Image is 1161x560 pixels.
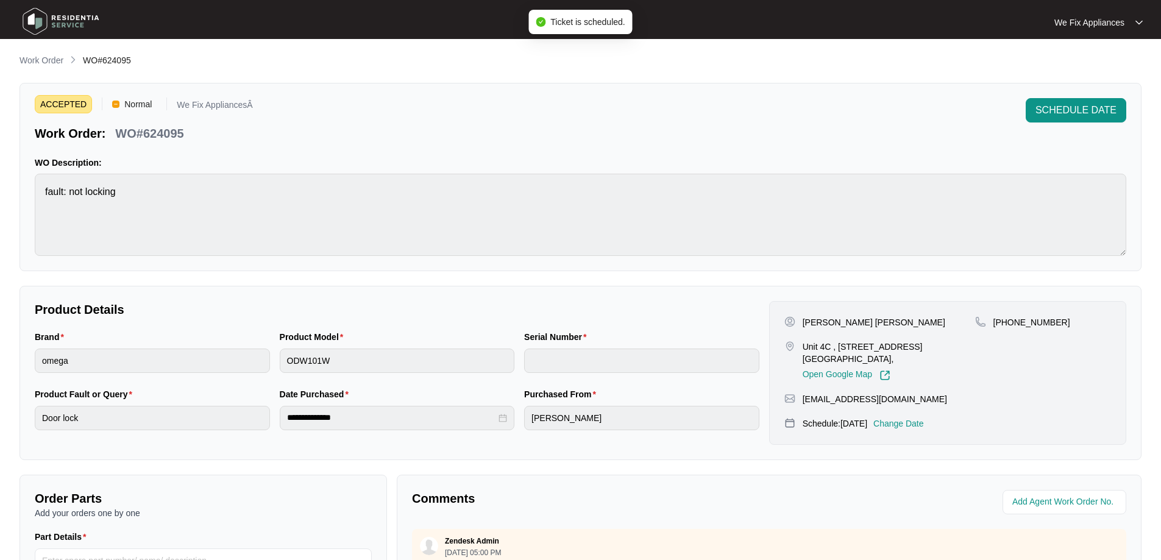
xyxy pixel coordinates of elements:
p: Unit 4C , [STREET_ADDRESS][GEOGRAPHIC_DATA], [803,341,975,365]
label: Product Fault or Query [35,388,137,400]
p: Schedule: [DATE] [803,417,867,430]
img: map-pin [784,417,795,428]
span: Normal [119,95,157,113]
img: user.svg [420,537,438,555]
label: Product Model [280,331,349,343]
p: Order Parts [35,490,372,507]
img: residentia service logo [18,3,104,40]
input: Brand [35,349,270,373]
label: Date Purchased [280,388,353,400]
button: SCHEDULE DATE [1026,98,1126,122]
img: map-pin [784,393,795,404]
p: [DATE] 05:00 PM [445,549,501,556]
input: Date Purchased [287,411,497,424]
p: We Fix Appliances [1054,16,1124,29]
img: user-pin [784,316,795,327]
img: Link-External [879,370,890,381]
p: Change Date [873,417,924,430]
span: ACCEPTED [35,95,92,113]
p: Comments [412,490,761,507]
label: Brand [35,331,69,343]
a: Open Google Map [803,370,890,381]
input: Product Model [280,349,515,373]
img: map-pin [975,316,986,327]
a: Work Order [17,54,66,68]
p: Work Order [20,54,63,66]
input: Purchased From [524,406,759,430]
img: Vercel Logo [112,101,119,108]
img: dropdown arrow [1135,19,1143,26]
p: WO#624095 [115,125,183,142]
span: WO#624095 [83,55,131,65]
label: Part Details [35,531,91,543]
label: Purchased From [524,388,601,400]
span: Ticket is scheduled. [550,17,625,27]
p: Work Order: [35,125,105,142]
p: [EMAIL_ADDRESS][DOMAIN_NAME] [803,393,947,405]
p: Add your orders one by one [35,507,372,519]
p: [PHONE_NUMBER] [993,316,1070,328]
label: Serial Number [524,331,591,343]
p: [PERSON_NAME] [PERSON_NAME] [803,316,945,328]
img: chevron-right [68,55,78,65]
input: Serial Number [524,349,759,373]
p: Zendesk Admin [445,536,499,546]
textarea: fault: not locking [35,174,1126,256]
p: We Fix AppliancesÂ [177,101,252,113]
input: Add Agent Work Order No. [1012,495,1119,509]
span: SCHEDULE DATE [1035,103,1117,118]
p: WO Description: [35,157,1126,169]
p: Product Details [35,301,759,318]
img: map-pin [784,341,795,352]
span: check-circle [536,17,545,27]
input: Product Fault or Query [35,406,270,430]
